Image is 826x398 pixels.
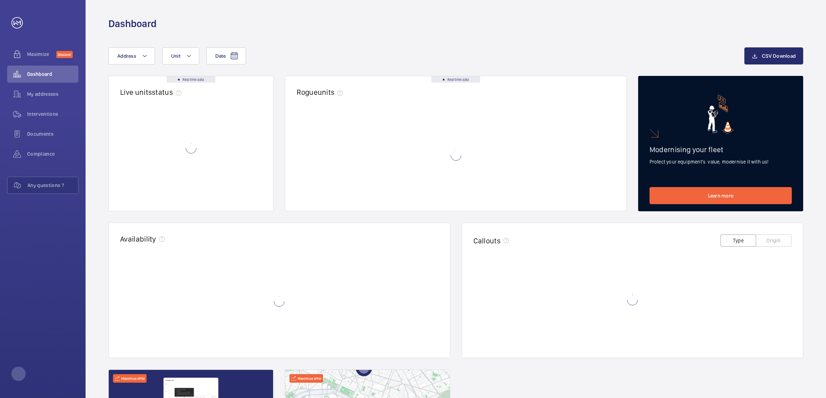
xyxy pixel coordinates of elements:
[108,17,157,30] h1: Dashboard
[27,91,78,98] span: My addresses
[215,53,226,59] span: Date
[108,47,155,64] button: Address
[27,51,56,58] span: Maximize
[473,236,501,245] h2: Callouts
[120,88,184,97] h2: Live units
[27,182,78,189] span: Any questions ?
[297,88,346,97] h2: Rogue
[318,88,346,97] span: units
[27,110,78,118] span: Interventions
[27,150,78,157] span: Compliance
[762,53,796,59] span: CSV Download
[27,130,78,138] span: Documents
[289,374,323,383] div: Maximize offer
[171,53,180,59] span: Unit
[27,71,78,78] span: Dashboard
[152,88,184,97] span: status
[117,53,136,59] span: Address
[720,234,756,247] button: Type
[166,76,215,83] div: Real time data
[113,374,147,383] div: Maximize offer
[431,76,480,83] div: Real time data
[206,47,246,64] button: Date
[650,187,792,204] a: Learn more
[756,234,791,247] button: Origin
[708,95,734,134] img: marketing-card.svg
[120,234,156,243] h2: Availability
[744,47,803,64] button: CSV Download
[650,145,792,154] h2: Modernising your fleet
[650,158,792,165] p: Protect your equipment's value, modernise it with us!
[162,47,199,64] button: Unit
[56,51,73,58] span: Discover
